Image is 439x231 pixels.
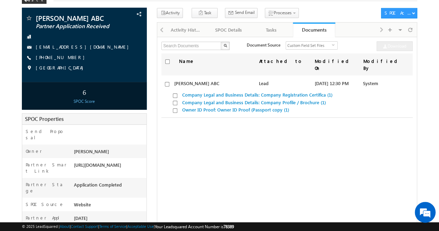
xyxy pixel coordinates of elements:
div: Document Source [246,41,280,48]
div: Application Completed [72,181,146,191]
span: [PERSON_NAME] [74,148,109,154]
label: SPOC Source [26,201,64,207]
span: Partner Application Received [36,23,112,30]
div: Chat with us now [36,36,117,46]
img: Search [223,44,227,47]
span: Send Email [235,9,254,16]
span: 78389 [223,224,234,229]
span: Custom Field Set Files [286,42,332,49]
a: Tasks [250,23,293,37]
div: 6 [24,85,145,98]
button: Task [192,8,218,18]
button: Processes [265,8,299,18]
span: Name [175,58,198,64]
button: Send Email [225,8,258,18]
li: Activity History [165,23,208,36]
label: Partner Smart Link [26,162,67,174]
button: SPOC Actions [381,8,417,18]
div: SPOC Score [24,98,145,105]
span: [PHONE_NUMBER] [36,54,88,61]
div: Website [72,201,146,211]
a: Company Legal and Business Details: Company Registration Certifica (1) [182,92,332,98]
a: Download [377,41,413,51]
a: Terms of Service [99,224,126,229]
a: Documents [293,23,336,37]
em: Start Chat [94,180,126,189]
span: Modified On [314,58,351,71]
textarea: Type your message and hit 'Enter' [9,64,127,174]
div: Tasks [256,26,287,34]
div: [URL][DOMAIN_NAME] [72,162,146,171]
img: d_60004797649_company_0_60004797649 [12,36,29,46]
label: Partner Stage [26,181,67,194]
div: [DATE] 12:30 PM [314,75,362,91]
div: SPOC Actions [384,10,414,16]
span: Processes [273,10,291,15]
a: Contact Support [71,224,98,229]
div: Minimize live chat window [114,3,130,20]
a: Activity History [165,23,208,37]
span: [GEOGRAPHIC_DATA] [36,65,87,72]
span: Modified By [363,58,399,71]
a: About [60,224,70,229]
div: SPOC Details [213,26,244,34]
div: Lead [259,75,314,91]
div: [DATE] [72,215,146,224]
input: Check all records [165,59,170,64]
span: [PERSON_NAME] ABC [36,15,112,22]
a: Acceptable Use [127,224,154,229]
span: © 2025 LeadSquared | | | | | [22,223,234,230]
a: [PERSON_NAME] ABC [174,80,219,86]
a: Owner ID Proof: Owner ID Proof (Passport copy (1) [182,107,289,113]
label: Send Proposal [26,128,67,141]
span: Attached to [259,58,306,64]
div: System [362,75,404,91]
a: [EMAIL_ADDRESS][DOMAIN_NAME] [36,44,132,50]
span: Your Leadsquared Account Number is [155,224,234,229]
span: select [332,43,337,47]
button: Activity [157,8,183,18]
label: Owner [26,148,42,154]
div: Activity History [171,26,202,34]
div: Documents [298,26,330,33]
a: Company Legal and Business Details: Company Profile / Brochure (1) [182,99,326,105]
span: SPOC Properties [25,115,64,122]
a: SPOC Details [208,23,250,37]
input: Search Documents [161,42,222,50]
